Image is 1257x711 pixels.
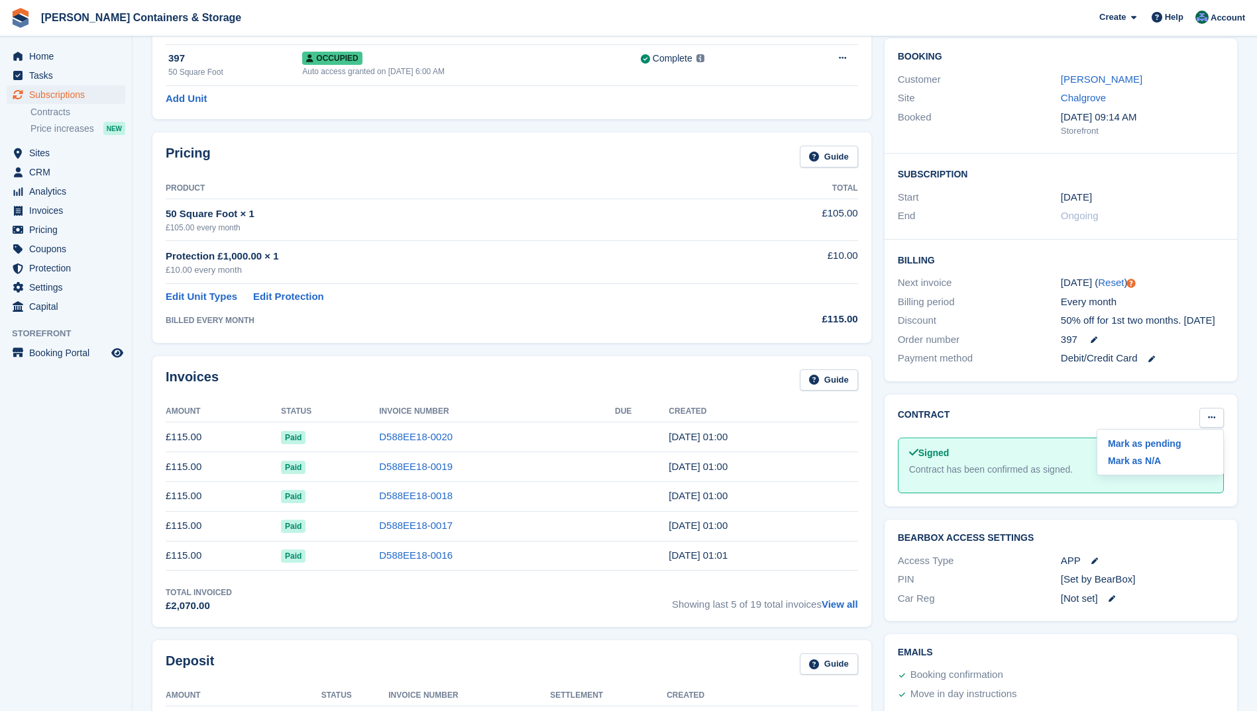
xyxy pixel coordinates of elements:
time: 2024-02-12 00:00:00 UTC [1061,190,1092,205]
span: Invoices [29,201,109,220]
time: 2025-07-12 00:00:42 UTC [669,461,728,472]
span: Ongoing [1061,210,1099,221]
h2: Emails [898,647,1224,658]
span: Home [29,47,109,66]
a: menu [7,220,125,239]
th: Amount [166,685,321,706]
span: Protection [29,259,109,277]
time: 2025-05-12 00:00:42 UTC [669,520,728,531]
span: Storefront [12,327,132,340]
th: Invoice Number [379,401,615,422]
div: Protection £1,000.00 × 1 [166,249,730,264]
a: Guide [800,369,858,391]
div: Site [898,91,1061,106]
time: 2025-04-12 00:01:12 UTC [669,549,728,561]
a: menu [7,47,125,66]
a: Edit Protection [253,289,324,305]
span: Coupons [29,240,109,258]
div: Every month [1061,295,1224,310]
a: D588EE18-0019 [379,461,453,472]
a: menu [7,66,125,85]
h2: BearBox Access Settings [898,533,1224,544]
h2: Deposit [166,653,214,675]
span: Sites [29,144,109,162]
span: Showing last 5 of 19 total invoices [672,587,858,614]
div: Booked [898,110,1061,138]
a: Add Unit [166,91,207,107]
div: Storefront [1061,124,1224,138]
div: Customer [898,72,1061,87]
h2: Pricing [166,146,211,167]
td: £115.00 [166,422,281,452]
div: [Not set] [1061,591,1224,606]
a: D588EE18-0018 [379,490,453,501]
span: Create [1099,11,1126,24]
span: Paid [281,549,305,563]
a: Preview store [109,345,125,361]
span: Account [1211,11,1245,24]
a: menu [7,278,125,297]
div: [DATE] 09:14 AM [1061,110,1224,125]
a: menu [7,201,125,220]
div: NEW [103,122,125,135]
div: Move in day instructions [910,687,1017,702]
div: End [898,209,1061,224]
span: Paid [281,461,305,474]
a: Guide [800,653,858,675]
div: Access Type [898,553,1061,569]
a: [PERSON_NAME] Containers & Storage [36,7,246,28]
a: View all [822,598,858,610]
div: Billing period [898,295,1061,310]
h2: Contract [898,408,950,422]
a: menu [7,259,125,277]
div: Debit/Credit Card [1061,351,1224,366]
a: Edit Unit Types [166,289,237,305]
span: Booking Portal [29,344,109,362]
span: CRM [29,163,109,181]
div: Contract has been confirmed as signed. [909,463,1213,477]
a: Mark as pending [1103,435,1218,452]
div: Discount [898,313,1061,328]
a: Reset [1098,277,1124,288]
span: Subscriptions [29,85,109,104]
div: £2,070.00 [166,598,232,614]
th: Settlement [550,685,667,706]
td: £115.00 [166,452,281,482]
a: menu [7,344,125,362]
span: 397 [1061,332,1077,348]
div: Complete [653,52,692,66]
span: Paid [281,490,305,503]
div: £115.00 [730,312,857,327]
div: 50 Square Foot × 1 [166,207,730,222]
th: Created [667,685,796,706]
span: Capital [29,297,109,316]
a: D588EE18-0016 [379,549,453,561]
img: stora-icon-8386f47178a22dfd0bd8f6a31ec36ba5ce8667c1dd55bd0f319d3a0aa187defe.svg [11,8,30,28]
th: Due [615,401,669,422]
div: 397 [168,51,302,66]
div: [Set by BearBox] [1061,572,1224,587]
span: Help [1165,11,1183,24]
div: 50 Square Foot [168,66,302,78]
a: [PERSON_NAME] [1061,73,1142,85]
a: D588EE18-0020 [379,431,453,442]
span: Paid [281,431,305,444]
div: Signed [909,446,1213,460]
div: [DATE] ( ) [1061,275,1224,291]
a: Price increases NEW [30,121,125,136]
div: Next invoice [898,275,1061,291]
div: PIN [898,572,1061,587]
div: BILLED EVERY MONTH [166,314,730,326]
th: Status [281,401,379,422]
th: Invoice Number [388,685,550,706]
td: £115.00 [166,511,281,541]
span: Occupied [302,52,362,65]
a: Contracts [30,106,125,118]
a: menu [7,182,125,201]
td: £115.00 [166,541,281,571]
div: APP [1061,553,1224,569]
span: Paid [281,520,305,533]
div: Order number [898,332,1061,348]
a: Mark as N/A [1103,452,1218,469]
a: D588EE18-0017 [379,520,453,531]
